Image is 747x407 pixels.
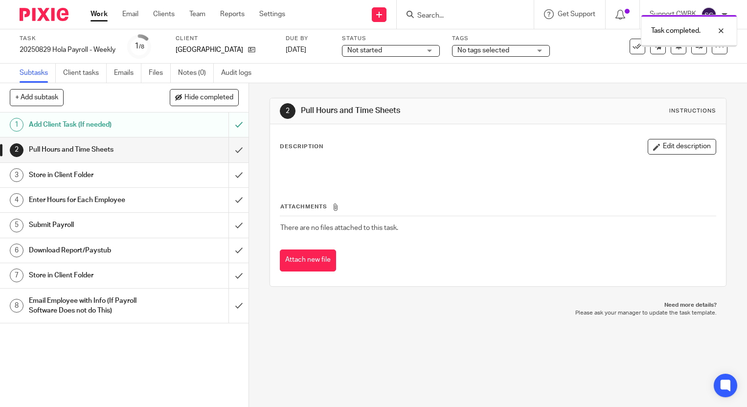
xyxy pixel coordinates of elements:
[220,9,245,19] a: Reports
[178,64,214,83] a: Notes (0)
[122,9,138,19] a: Email
[279,301,716,309] p: Need more details?
[91,9,108,19] a: Work
[63,64,107,83] a: Client tasks
[286,35,330,43] label: Due by
[221,64,259,83] a: Audit logs
[170,89,239,106] button: Hide completed
[29,168,156,182] h1: Store in Client Folder
[189,9,205,19] a: Team
[10,143,23,157] div: 2
[149,64,171,83] a: Files
[669,107,716,115] div: Instructions
[280,103,295,119] div: 2
[342,35,440,43] label: Status
[176,45,243,55] p: [GEOGRAPHIC_DATA]
[10,244,23,257] div: 6
[280,143,323,151] p: Description
[20,35,115,43] label: Task
[648,139,716,155] button: Edit description
[10,89,64,106] button: + Add subtask
[651,26,701,36] p: Task completed.
[279,309,716,317] p: Please ask your manager to update the task template.
[29,268,156,283] h1: Store in Client Folder
[10,118,23,132] div: 1
[20,64,56,83] a: Subtasks
[29,117,156,132] h1: Add Client Task (If needed)
[29,243,156,258] h1: Download Report/Paystub
[29,294,156,318] h1: Email Employee with Info (If Payroll Software Does not do This)
[286,46,306,53] span: [DATE]
[301,106,519,116] h1: Pull Hours and Time Sheets
[153,9,175,19] a: Clients
[259,9,285,19] a: Settings
[176,35,273,43] label: Client
[20,8,68,21] img: Pixie
[29,142,156,157] h1: Pull Hours and Time Sheets
[29,218,156,232] h1: Submit Payroll
[280,204,327,209] span: Attachments
[280,225,398,231] span: There are no files attached to this task.
[10,219,23,232] div: 5
[280,249,336,271] button: Attach new file
[10,269,23,282] div: 7
[10,299,23,313] div: 8
[184,94,233,102] span: Hide completed
[701,7,717,23] img: svg%3E
[135,41,144,52] div: 1
[29,193,156,207] h1: Enter Hours for Each Employee
[10,193,23,207] div: 4
[139,44,144,49] small: /8
[114,64,141,83] a: Emails
[20,45,115,55] div: 20250829 Hola Payroll - Weekly
[347,47,382,54] span: Not started
[457,47,509,54] span: No tags selected
[10,168,23,182] div: 3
